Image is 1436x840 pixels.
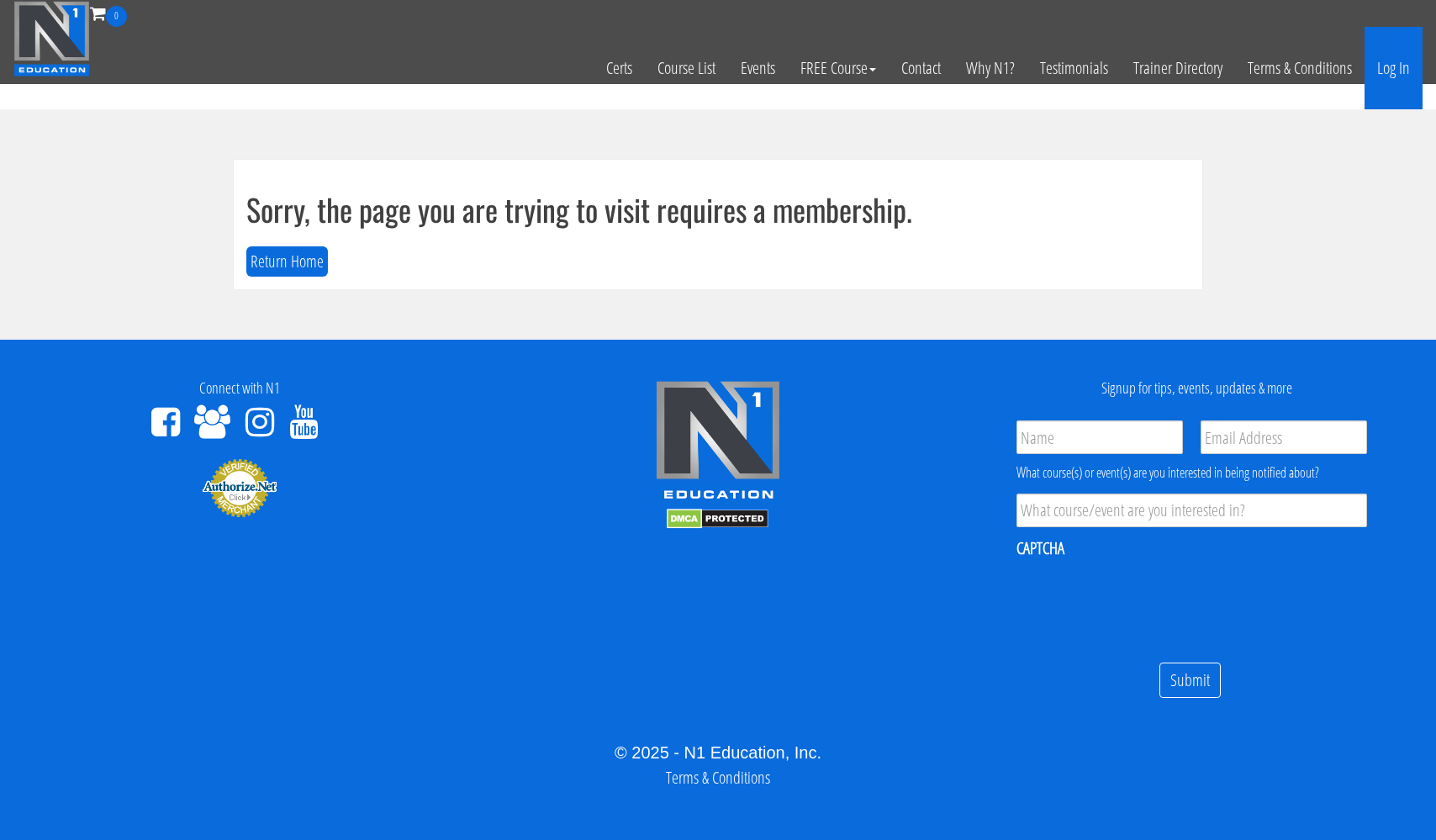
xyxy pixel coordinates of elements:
[1235,27,1365,109] a: Terms & Conditions
[970,380,1423,397] h4: Signup for tips, events, updates & more
[202,457,277,518] img: Authorize.Net Merchant - Click to Verify
[13,1,90,77] img: n1-education
[655,380,781,505] img: n1-edu-logo
[106,6,127,27] span: 0
[13,740,1423,765] div: © 2025 - N1 Education, Inc.
[953,27,1027,109] a: Why N1?
[13,380,466,397] h4: Connect with N1
[728,27,788,109] a: Events
[1027,27,1121,109] a: Testimonials
[666,766,770,789] a: Terms & Conditions
[667,509,768,529] img: DMCA.com Protection Status
[788,27,889,109] a: FREE Course
[246,246,328,277] button: Return Home
[246,193,1190,226] h1: Sorry, the page you are trying to visit requires a membership.
[1365,27,1423,109] a: Log In
[1016,420,1183,454] input: Name
[645,27,728,109] a: Course List
[1016,494,1367,527] input: What course/event are you interested in?
[90,2,127,24] a: 0
[594,27,645,109] a: Certs
[1016,570,1272,636] iframe: reCAPTCHA
[1121,27,1235,109] a: Trainer Directory
[1016,462,1367,483] div: What course(s) or event(s) are you interested in being notified about?
[1201,420,1367,454] input: Email Address
[889,27,953,109] a: Contact
[1159,663,1221,699] input: Submit
[1016,537,1064,559] label: CAPTCHA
